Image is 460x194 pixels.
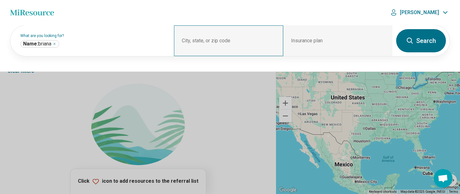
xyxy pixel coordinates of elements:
[396,29,446,52] button: Search
[434,169,452,188] div: Open chat
[400,9,439,16] p: [PERSON_NAME]
[53,42,56,46] button: briana
[23,41,38,47] span: Name:
[20,40,59,48] div: briana
[23,41,51,47] span: briana
[20,34,166,38] label: What are you looking for?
